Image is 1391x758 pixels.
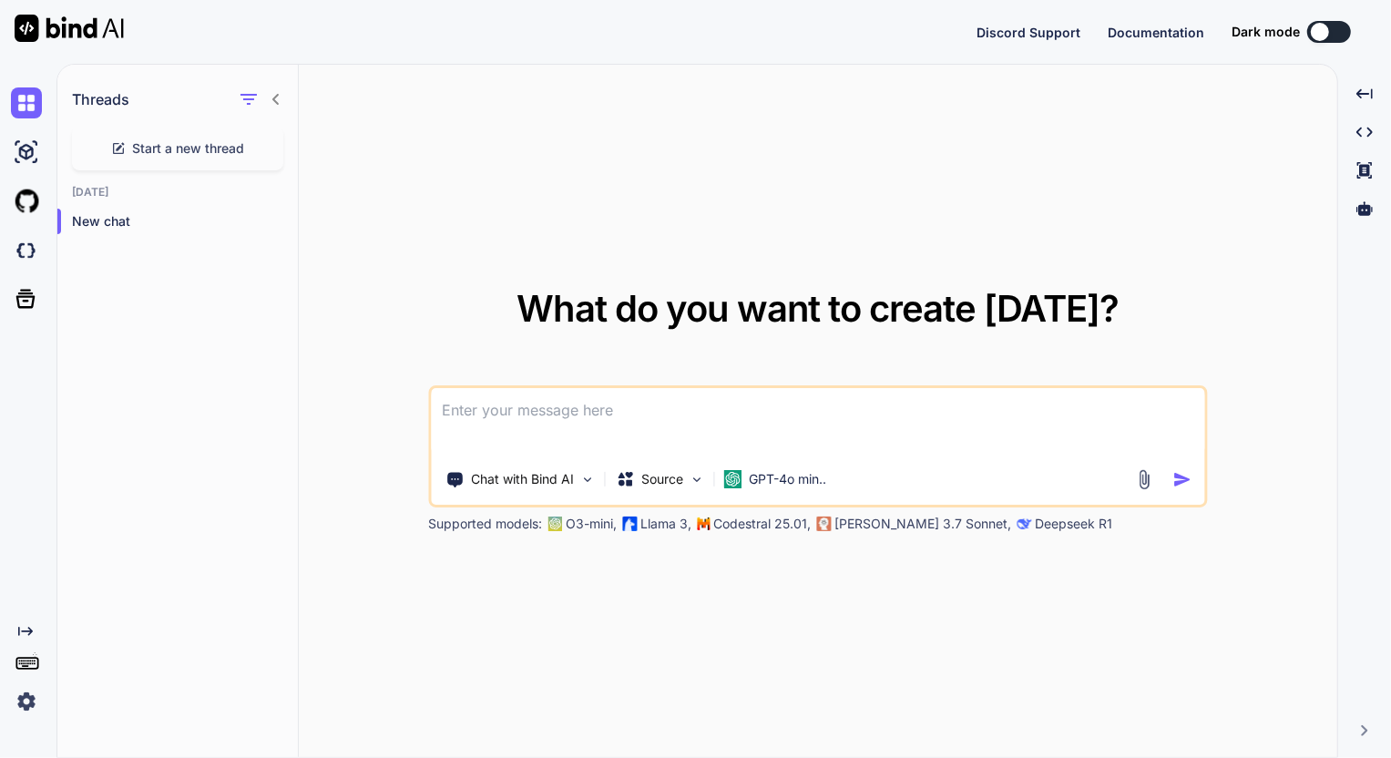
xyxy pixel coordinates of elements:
p: [PERSON_NAME] 3.7 Sonnet, [834,515,1011,533]
p: Source [641,470,683,488]
p: New chat [72,212,298,230]
img: icon [1172,470,1192,489]
img: githubLight [11,186,42,217]
img: ai-studio [11,137,42,168]
span: Dark mode [1232,23,1300,41]
img: GPT-4 [547,517,562,531]
p: Llama 3, [640,515,691,533]
img: claude [816,517,831,531]
img: GPT-4o mini [723,470,742,488]
img: attachment [1133,469,1154,490]
img: claude [1017,517,1031,531]
img: Llama2 [622,517,637,531]
img: Pick Models [689,472,704,487]
p: Chat with Bind AI [471,470,574,488]
span: What do you want to create [DATE]? [517,286,1119,331]
img: settings [11,686,42,717]
p: Codestral 25.01, [713,515,811,533]
p: O3-mini, [566,515,617,533]
img: Mistral-AI [697,517,710,530]
h1: Threads [72,88,129,110]
img: chat [11,87,42,118]
span: Start a new thread [133,139,245,158]
p: Deepseek R1 [1035,515,1112,533]
img: darkCloudIdeIcon [11,235,42,266]
button: Documentation [1108,23,1204,42]
p: GPT-4o min.. [749,470,826,488]
button: Discord Support [977,23,1080,42]
img: Bind AI [15,15,124,42]
p: Supported models: [428,515,542,533]
span: Documentation [1108,25,1204,40]
h2: [DATE] [57,185,298,200]
span: Discord Support [977,25,1080,40]
img: Pick Tools [579,472,595,487]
